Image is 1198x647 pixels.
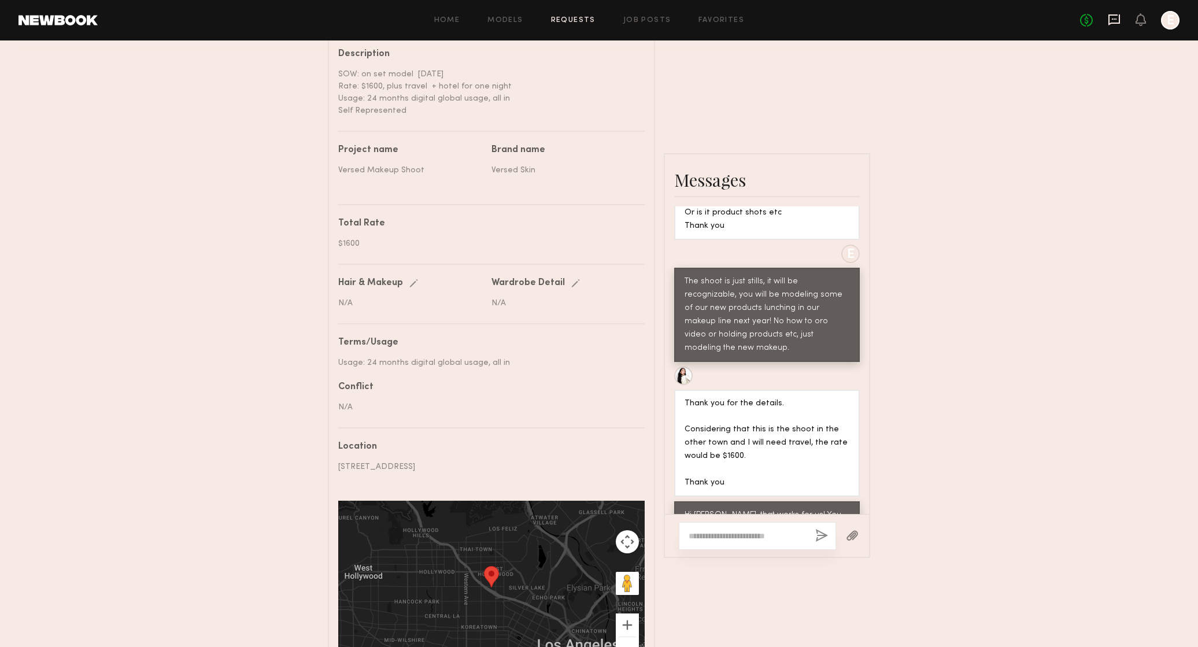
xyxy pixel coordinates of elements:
[698,17,744,24] a: Favorites
[616,613,639,637] button: Zoom in
[1161,11,1179,29] a: E
[338,50,636,59] div: Description
[685,509,849,549] div: Hi [PERSON_NAME], that works for us! You can add travel + stay when you send your final invoice o...
[491,279,565,288] div: Wardrobe Detail
[491,164,636,176] div: Versed Skin
[434,17,460,24] a: Home
[338,146,483,155] div: Project name
[551,17,596,24] a: Requests
[616,530,639,553] button: Map camera controls
[338,238,636,250] div: $1600
[338,279,403,288] div: Hair & Makeup
[685,397,849,490] div: Thank you for the details. Considering that this is the shoot in the other town and I will need t...
[338,442,636,452] div: Location
[623,17,671,24] a: Job Posts
[338,68,636,117] div: SOW: on set model [DATE] Rate: $1600, plus travel + hotel for one night Usage: 24 months digital ...
[338,461,636,473] div: [STREET_ADDRESS]
[338,164,483,176] div: Versed Makeup Shoot
[685,275,849,355] div: The shoot is just stills, it will be recognizable, you will be modeling some of our new products ...
[338,357,636,369] div: Usage: 24 months digital global usage, all in
[616,572,639,595] button: Drag Pegman onto the map to open Street View
[487,17,523,24] a: Models
[338,338,636,347] div: Terms/Usage
[338,401,636,413] div: N/A
[491,297,636,309] div: N/A
[338,297,483,309] div: N/A
[338,383,636,392] div: Conflict
[491,146,636,155] div: Brand name
[674,168,860,191] div: Messages
[338,219,636,228] div: Total Rate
